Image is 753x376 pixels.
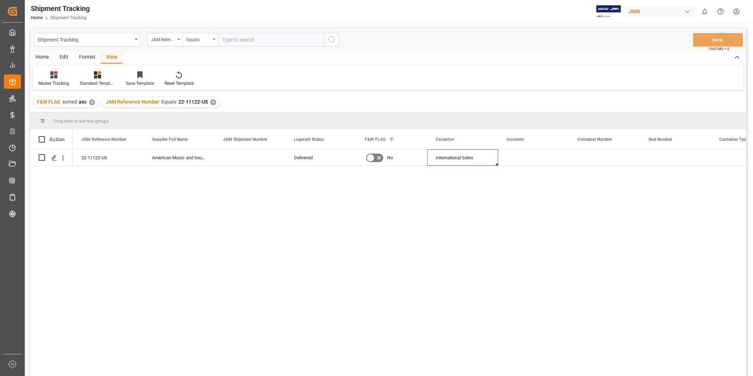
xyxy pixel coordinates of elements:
button: open menu [183,33,218,46]
button: JIMS [626,5,697,18]
div: Standard Templates [80,80,115,87]
div: ✕ [89,99,95,105]
div: American Music and Sound, LLC [144,149,214,166]
div: Shipment Tracking [31,3,90,14]
div: JAM Reference Number [151,35,175,43]
span: Logward Status [294,137,324,142]
div: Home [30,51,54,63]
button: Help Center [713,4,729,20]
span: Incoterm [507,137,524,142]
span: Exception [436,137,454,142]
button: open menu [147,33,183,46]
input: Type to search [218,33,324,46]
span: Container Type [719,137,748,142]
span: Ctrl/CMD + S [709,46,729,51]
img: Exertis%20JAM%20-%20Email%20Logo.jpg_1722504956.jpg [596,5,621,18]
span: F&W FLAG [365,137,386,142]
span: Drag here to set row groups [54,118,109,124]
div: Format [74,51,101,63]
span: Container Number [578,137,612,142]
div: JIMS [626,6,694,17]
button: show 0 new notifications [697,4,713,20]
div: Action [49,136,65,143]
span: JAM Shipment Number [223,137,267,142]
button: search button [324,33,339,46]
div: ✕ [210,99,216,105]
span: sorted [62,99,77,105]
button: open menu [34,33,140,46]
div: 22-11122-US [73,149,144,166]
div: Press SPACE to select this row. [30,149,73,166]
div: Delivered [294,150,348,166]
div: International Sales [436,150,490,166]
div: Master Tracking [38,80,69,87]
span: Seal Number [648,137,672,142]
div: Save Template [126,80,154,87]
a: Home [31,15,43,20]
div: Equals [186,35,211,43]
span: No [387,150,393,166]
div: Edit [54,51,74,63]
span: 22-11122-US [178,99,208,105]
span: JAM Reference Number [106,99,160,105]
span: JAM Reference Number [81,137,126,142]
button: Save [693,33,743,46]
div: View [101,51,122,63]
span: Supplier Full Name [152,137,188,142]
span: asc [79,99,87,105]
div: Shipment Tracking [38,35,132,44]
span: Equals [161,99,177,105]
div: Reset Template [164,80,194,87]
span: F&W FLAG [37,99,61,105]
